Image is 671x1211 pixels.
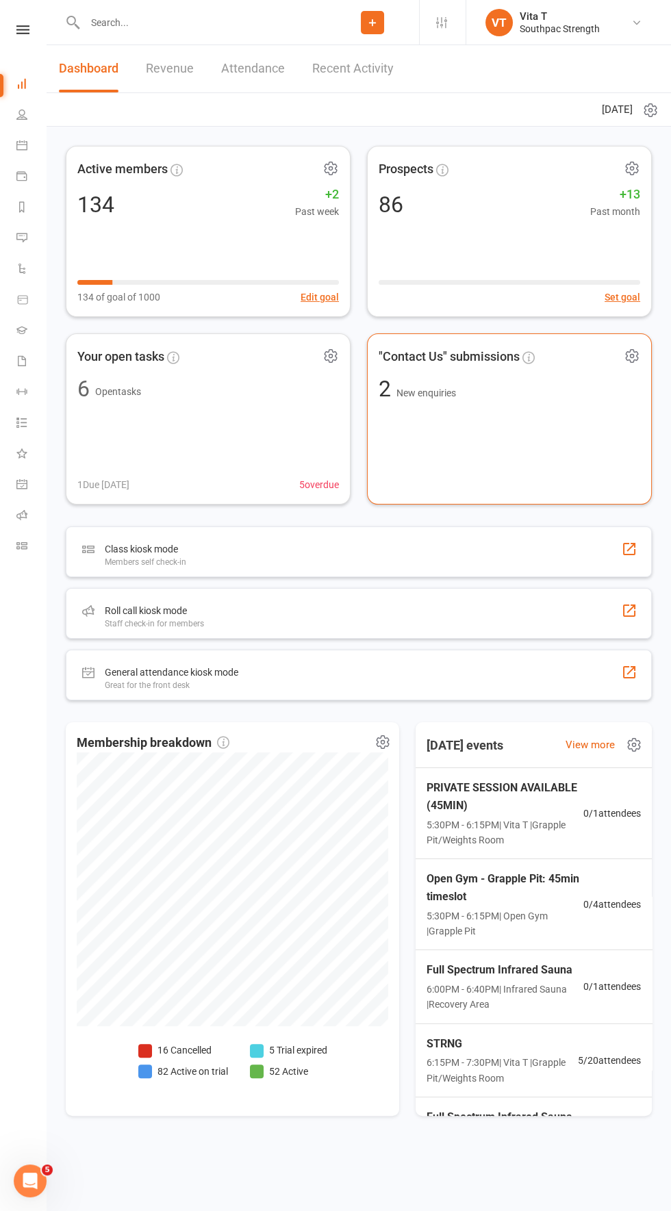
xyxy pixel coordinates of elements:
li: 16 Cancelled [138,1043,228,1058]
a: What's New [16,439,47,470]
a: General attendance kiosk mode [16,470,47,501]
span: 2 [379,376,396,402]
span: 5 overdue [299,477,339,492]
span: Past week [295,204,339,219]
li: 52 Active [250,1064,327,1079]
li: 82 Active on trial [138,1064,228,1079]
a: People [16,101,47,131]
span: 5:30PM - 6:15PM | Open Gym | Grapple Pit [427,908,583,939]
div: Great for the front desk [105,680,238,690]
span: 5:30PM - 6:15PM | Vita T | Grapple Pit/Weights Room [427,817,583,848]
li: 5 Trial expired [250,1043,327,1058]
span: "Contact Us" submissions [379,347,520,367]
span: 134 of goal of 1000 [77,290,160,305]
div: Members self check-in [105,557,186,567]
span: Open tasks [95,386,141,397]
input: Search... [81,13,326,32]
a: Product Sales [16,285,47,316]
span: Past month [590,204,640,219]
button: Set goal [605,290,640,305]
div: 6 [77,378,90,400]
div: 134 [77,194,114,216]
span: Membership breakdown [77,733,229,753]
span: 0 / 4 attendees [583,897,641,912]
span: Open Gym - Grapple Pit: 45min timeslot [427,870,583,905]
div: General attendance kiosk mode [105,664,238,680]
div: Staff check-in for members [105,619,204,628]
div: VT [485,9,513,36]
div: Southpac Strength [520,23,600,35]
h3: [DATE] events [416,733,514,758]
a: Payments [16,162,47,193]
span: Your open tasks [77,347,164,367]
span: STRNG [427,1035,578,1053]
a: Roll call kiosk mode [16,501,47,532]
span: 6:15PM - 7:30PM | Vita T | Grapple Pit/Weights Room [427,1055,578,1086]
a: Attendance [221,45,285,92]
span: PRIVATE SESSION AVAILABLE (45MIN) [427,779,583,814]
div: 86 [379,194,403,216]
span: 0 / 1 attendees [583,979,641,994]
span: 1 Due [DATE] [77,477,129,492]
span: Active members [77,160,168,179]
span: Prospects [379,160,433,179]
span: +2 [295,185,339,205]
iframe: Intercom live chat [14,1164,47,1197]
a: Revenue [146,45,194,92]
span: 0 / 1 attendees [583,806,641,821]
a: Recent Activity [312,45,394,92]
a: Calendar [16,131,47,162]
a: Dashboard [16,70,47,101]
div: Roll call kiosk mode [105,602,204,619]
span: Full Spectrum Infrared Sauna [427,1108,583,1126]
a: Reports [16,193,47,224]
span: +13 [590,185,640,205]
button: Edit goal [301,290,339,305]
span: Full Spectrum Infrared Sauna [427,961,583,979]
span: [DATE] [602,101,633,118]
span: 6:00PM - 6:40PM | Infrared Sauna | Recovery Area [427,982,583,1012]
a: Class kiosk mode [16,532,47,563]
span: 5 / 20 attendees [578,1053,641,1068]
span: 5 [42,1164,53,1175]
a: Dashboard [59,45,118,92]
span: New enquiries [396,387,456,398]
a: View more [566,737,615,753]
div: Vita T [520,10,600,23]
div: Class kiosk mode [105,541,186,557]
